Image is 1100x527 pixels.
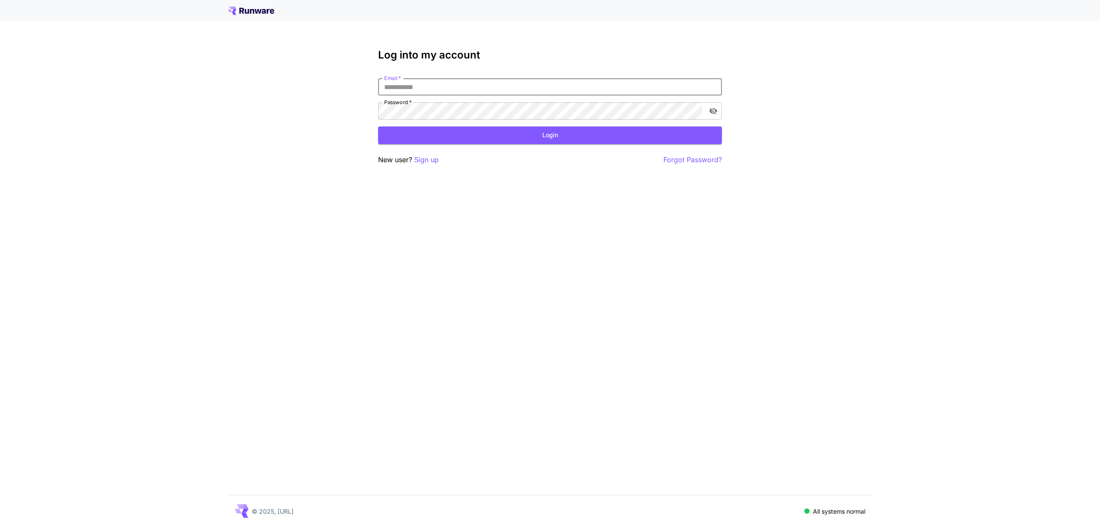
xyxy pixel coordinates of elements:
[378,126,722,144] button: Login
[252,507,293,516] p: © 2025, [URL]
[414,154,439,165] button: Sign up
[663,154,722,165] button: Forgot Password?
[706,103,721,119] button: toggle password visibility
[813,507,865,516] p: All systems normal
[378,154,439,165] p: New user?
[384,99,412,106] label: Password
[378,49,722,61] h3: Log into my account
[384,74,401,82] label: Email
